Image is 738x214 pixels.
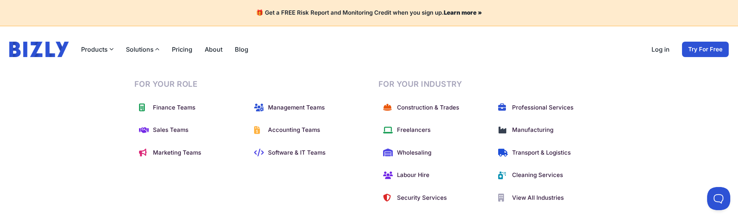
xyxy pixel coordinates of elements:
[134,121,245,139] a: Sales Teams
[9,9,729,17] h4: 🎁 Get a FREE Risk Report and Monitoring Credit when you sign up.
[397,148,431,157] span: Wholesaling
[494,144,604,162] a: Transport & Logistics
[397,194,447,202] span: Security Services
[126,45,159,54] button: Solutions
[651,45,670,54] a: Log in
[81,45,114,54] button: Products
[494,166,604,184] a: Cleaning Services
[444,9,482,16] a: Learn more »
[268,103,325,112] span: Management Teams
[249,144,360,162] a: Software & IT Teams
[397,126,431,135] span: Freelancers
[172,45,192,54] a: Pricing
[153,103,195,112] span: Finance Teams
[378,79,604,89] h3: For Your Industry
[153,126,188,135] span: Sales Teams
[397,103,459,112] span: Construction & Trades
[153,148,201,157] span: Marketing Teams
[235,45,248,54] a: Blog
[268,148,326,157] span: Software & IT Teams
[205,45,222,54] a: About
[378,121,489,139] a: Freelancers
[512,194,564,202] span: View All Industries
[378,189,489,207] a: Security Services
[512,171,563,180] span: Cleaning Services
[249,99,360,117] a: Management Teams
[494,99,604,117] a: Professional Services
[682,42,729,57] a: Try For Free
[134,99,245,117] a: Finance Teams
[494,121,604,139] a: Manufacturing
[134,144,245,162] a: Marketing Teams
[512,103,573,112] span: Professional Services
[134,79,360,89] h3: For Your Role
[378,99,489,117] a: Construction & Trades
[249,121,360,139] a: Accounting Teams
[512,148,571,157] span: Transport & Logistics
[494,189,604,207] a: View All Industries
[512,126,553,135] span: Manufacturing
[707,187,730,210] iframe: Toggle Customer Support
[378,144,489,162] a: Wholesaling
[397,171,429,180] span: Labour Hire
[378,166,489,184] a: Labour Hire
[268,126,320,135] span: Accounting Teams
